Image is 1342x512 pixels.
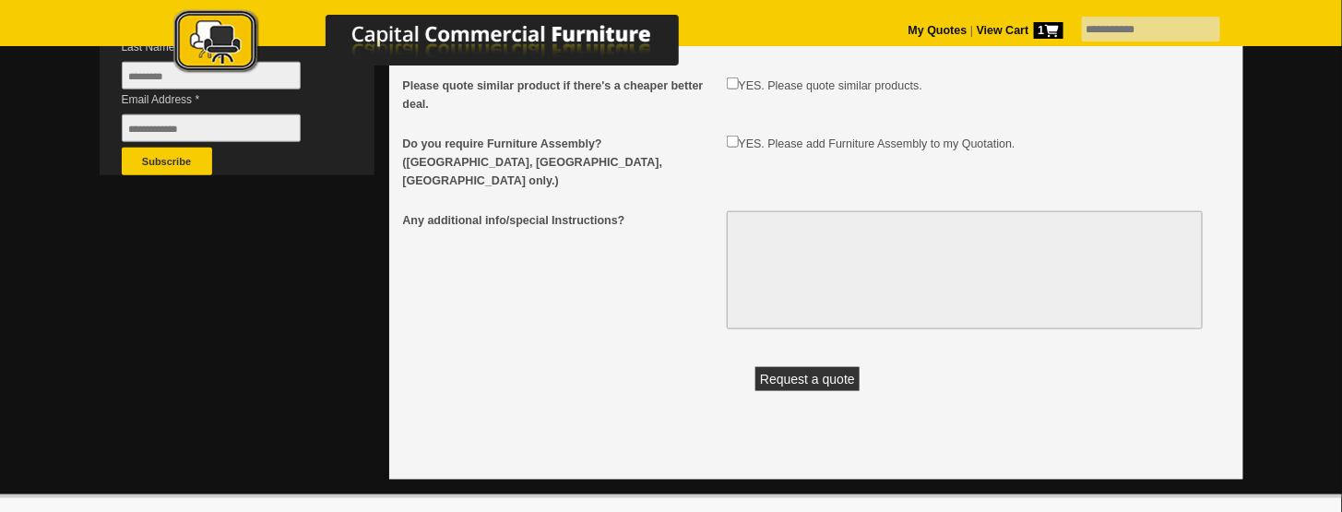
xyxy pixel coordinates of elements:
[755,367,860,391] button: Request a quote
[122,62,301,89] input: Last Name *
[122,148,212,175] button: Subscribe
[403,135,718,190] span: Do you require Furniture Assembly? ([GEOGRAPHIC_DATA], [GEOGRAPHIC_DATA], [GEOGRAPHIC_DATA] only.)
[739,79,922,92] label: YES. Please quote similar products.
[909,24,968,37] a: My Quotes
[1034,22,1063,39] span: 1
[727,136,739,148] input: Do you require Furniture Assembly? (Auckland, Wellington, Christchurch only.)
[122,38,328,56] span: Last Name *
[122,90,328,109] span: Email Address *
[403,211,718,230] span: Any additional info/special Instructions?
[122,114,301,142] input: Email Address *
[123,9,768,82] a: Capital Commercial Furniture Logo
[403,77,718,113] span: Please quote similar product if there's a cheaper better deal.
[739,137,1015,150] label: YES. Please add Furniture Assembly to my Quotation.
[727,211,1203,329] textarea: Any additional info/special Instructions?
[977,24,1063,37] strong: View Cart
[973,24,1063,37] a: View Cart1
[123,9,768,77] img: Capital Commercial Furniture Logo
